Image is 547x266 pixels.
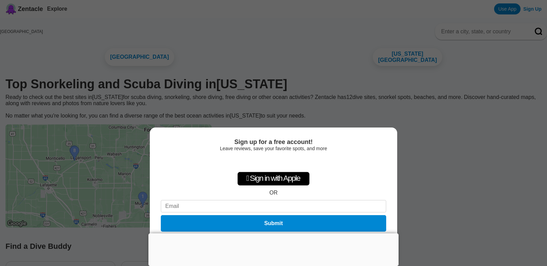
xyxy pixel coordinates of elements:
div: Sign in with Apple [237,172,310,186]
div: OR [269,190,278,196]
button: Submit [161,215,386,232]
iframe: Sign in with Google Button [239,155,309,170]
input: Email [161,200,386,212]
div: Leave reviews, save your favorite spots, and more [161,146,386,151]
div: Sign up for a free account! [161,138,386,146]
iframe: Advertisement [148,233,399,264]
